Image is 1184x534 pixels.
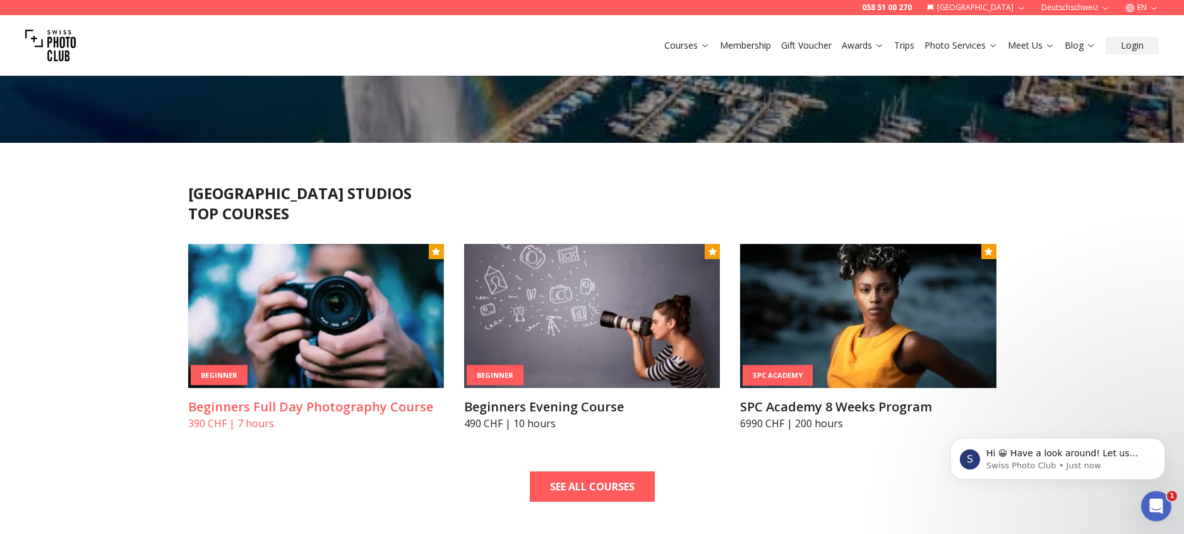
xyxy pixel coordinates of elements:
button: Awards [837,37,889,54]
a: Gift Voucher [781,39,832,52]
button: Meet Us [1003,37,1060,54]
a: Awards [842,39,884,52]
a: SPC Academy 8 Weeks ProgramSPC AcademySPC Academy 8 Weeks Program6990 CHF | 200 hours [740,244,996,431]
button: Courses [659,37,715,54]
h2: TOP COURSES [188,203,996,224]
h3: SPC Academy 8 Weeks Program [740,398,996,416]
a: Blog [1065,39,1096,52]
button: Login [1106,37,1159,54]
b: SEE ALL COURSES [550,479,635,494]
div: Beginner [191,365,248,385]
a: Membership [720,39,771,52]
iframe: Intercom live chat [1141,491,1171,521]
h2: [GEOGRAPHIC_DATA] STUDIOS [188,183,996,203]
img: Beginners Full Day Photography Course [188,244,444,388]
img: SPC Academy 8 Weeks Program [740,244,996,388]
p: 6990 CHF | 200 hours [740,416,996,431]
button: Membership [715,37,776,54]
a: Beginners Evening CourseBeginnerBeginners Evening Course490 CHF | 10 hours [464,244,720,431]
div: Beginner [467,365,523,385]
a: Courses [664,39,710,52]
a: Photo Services [924,39,998,52]
span: 1 [1167,491,1177,501]
img: Swiss photo club [25,20,76,71]
h3: Beginners Full Day Photography Course [188,398,444,416]
button: Gift Voucher [776,37,837,54]
p: 490 CHF | 10 hours [464,416,720,431]
h3: Beginners Evening Course [464,398,720,416]
iframe: Intercom notifications message [931,411,1184,500]
button: Blog [1060,37,1101,54]
div: SPC Academy [743,365,813,386]
button: Trips [889,37,919,54]
a: Beginners Full Day Photography CourseBeginnerBeginners Full Day Photography Course390 CHF | 7 hours [188,244,444,431]
p: 390 CHF | 7 hours [188,416,444,431]
a: Trips [894,39,914,52]
button: Photo Services [919,37,1003,54]
a: Meet Us [1008,39,1055,52]
a: 058 51 00 270 [862,3,912,13]
img: Beginners Evening Course [464,244,720,388]
a: SEE ALL COURSES [530,471,655,502]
